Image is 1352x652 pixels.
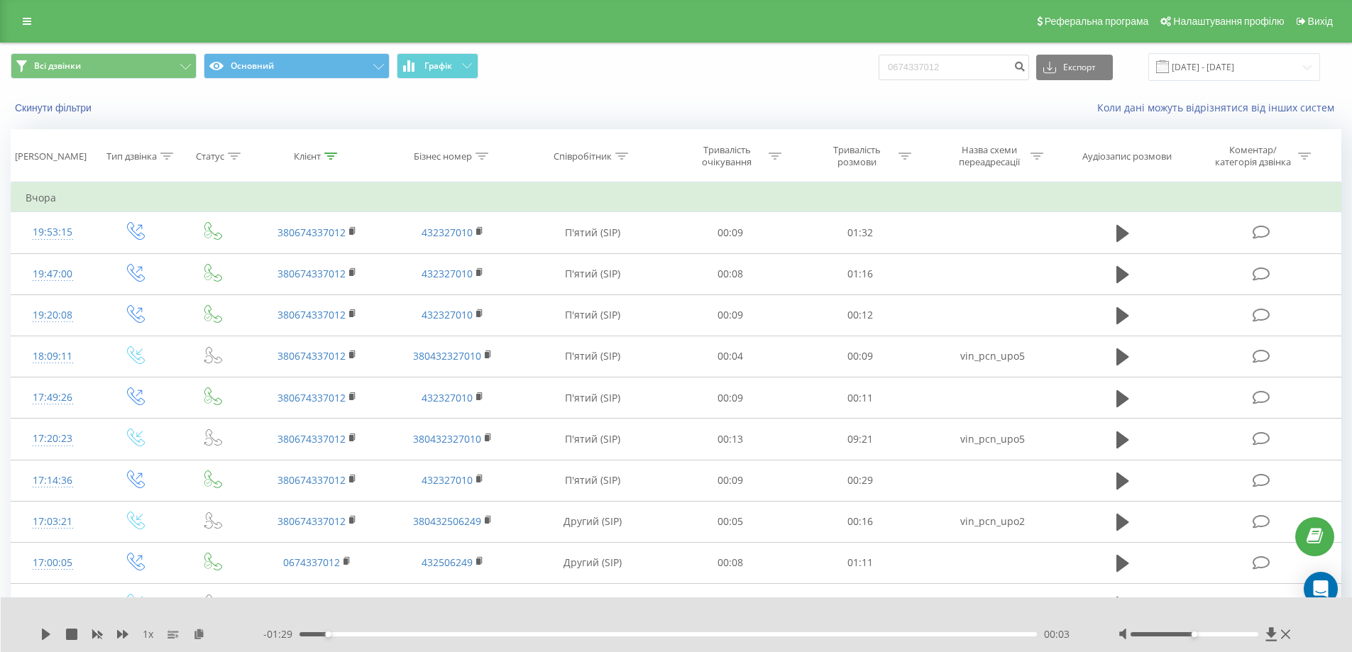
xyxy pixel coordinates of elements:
[277,226,346,239] a: 380674337012
[1173,16,1284,27] span: Налаштування профілю
[879,55,1029,80] input: Пошук за номером
[106,150,157,162] div: Тип дзвінка
[666,294,796,336] td: 00:09
[666,336,796,377] td: 00:04
[26,302,80,329] div: 19:20:08
[26,219,80,246] div: 19:53:15
[143,627,153,641] span: 1 x
[666,460,796,501] td: 00:09
[666,377,796,419] td: 00:09
[422,473,473,487] a: 432327010
[520,542,666,583] td: Другий (SIP)
[422,226,473,239] a: 432327010
[520,294,666,336] td: П'ятий (SIP)
[520,212,666,253] td: П'ятий (SIP)
[397,53,478,79] button: Графік
[11,101,99,114] button: Скинути фільтри
[666,253,796,294] td: 00:08
[283,556,340,569] a: 0674337012
[413,349,481,363] a: 380432327010
[1304,572,1338,606] div: Open Intercom Messenger
[26,384,80,411] div: 17:49:26
[796,460,925,501] td: 00:29
[15,150,87,162] div: [PERSON_NAME]
[422,391,473,404] a: 432327010
[1044,627,1070,641] span: 00:03
[1192,631,1197,637] div: Accessibility label
[796,212,925,253] td: 01:32
[520,460,666,501] td: П'ятий (SIP)
[422,308,473,321] a: 432327010
[520,584,666,625] td: П'ятий (SIP)
[554,150,612,162] div: Співробітник
[325,631,331,637] div: Accessibility label
[1045,16,1149,27] span: Реферальна програма
[413,514,481,528] a: 380432506249
[925,336,1060,377] td: vin_pcn_upo5
[819,144,895,168] div: Тривалість розмови
[520,336,666,377] td: П'ятий (SIP)
[413,432,481,446] a: 380432327010
[520,501,666,542] td: Другий (SIP)
[277,267,346,280] a: 380674337012
[796,336,925,377] td: 00:09
[26,260,80,288] div: 19:47:00
[277,473,346,487] a: 380674337012
[277,514,346,528] a: 380674337012
[26,467,80,494] div: 17:14:36
[796,542,925,583] td: 01:11
[1036,55,1113,80] button: Експорт
[796,377,925,419] td: 00:11
[925,584,1060,625] td: vin_pcn_upo5
[294,150,321,162] div: Клієнт
[26,343,80,370] div: 18:09:11
[196,150,224,162] div: Статус
[204,53,390,79] button: Основний
[666,542,796,583] td: 00:08
[689,144,765,168] div: Тривалість очікування
[414,150,472,162] div: Бізнес номер
[11,184,1341,212] td: Вчора
[26,425,80,453] div: 17:20:23
[520,253,666,294] td: П'ятий (SIP)
[796,501,925,542] td: 00:16
[263,627,299,641] span: - 01:29
[520,377,666,419] td: П'ятий (SIP)
[796,253,925,294] td: 01:16
[277,391,346,404] a: 380674337012
[951,144,1027,168] div: Назва схеми переадресації
[34,60,81,72] span: Всі дзвінки
[1082,150,1172,162] div: Аудіозапис розмови
[666,584,796,625] td: 00:04
[26,590,80,618] div: 15:37:12
[422,556,473,569] a: 432506249
[666,501,796,542] td: 00:05
[277,349,346,363] a: 380674337012
[796,584,925,625] td: 00:20
[796,419,925,460] td: 09:21
[520,419,666,460] td: П'ятий (SIP)
[1097,101,1341,114] a: Коли дані можуть відрізнятися вiд інших систем
[925,501,1060,542] td: vin_pcn_upo2
[26,549,80,577] div: 17:00:05
[1211,144,1295,168] div: Коментар/категорія дзвінка
[666,419,796,460] td: 00:13
[796,294,925,336] td: 00:12
[11,53,197,79] button: Всі дзвінки
[424,61,452,71] span: Графік
[925,419,1060,460] td: vin_pcn_upo5
[422,267,473,280] a: 432327010
[277,432,346,446] a: 380674337012
[1308,16,1333,27] span: Вихід
[666,212,796,253] td: 00:09
[26,508,80,536] div: 17:03:21
[277,308,346,321] a: 380674337012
